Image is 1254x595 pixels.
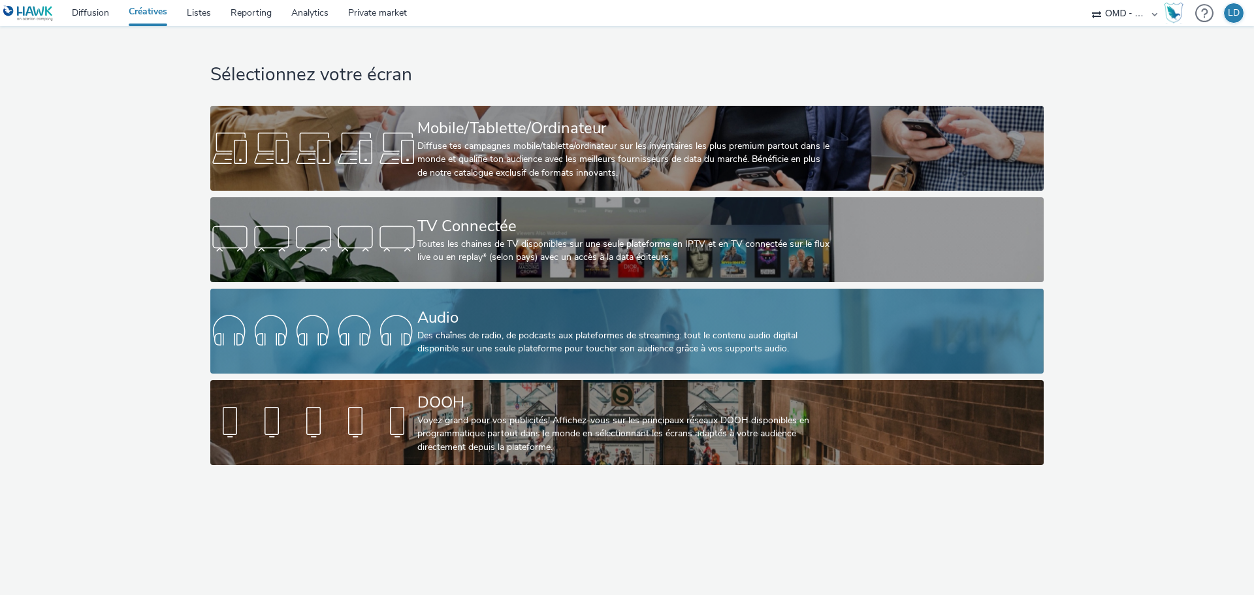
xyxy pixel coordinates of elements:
[417,306,831,329] div: Audio
[210,289,1043,374] a: AudioDes chaînes de radio, de podcasts aux plateformes de streaming: tout le contenu audio digita...
[417,215,831,238] div: TV Connectée
[417,414,831,454] div: Voyez grand pour vos publicités! Affichez-vous sur les principaux réseaux DOOH disponibles en pro...
[417,140,831,180] div: Diffuse tes campagnes mobile/tablette/ordinateur sur les inventaires les plus premium partout dan...
[210,380,1043,465] a: DOOHVoyez grand pour vos publicités! Affichez-vous sur les principaux réseaux DOOH disponibles en...
[1228,3,1240,23] div: LD
[210,63,1043,88] h1: Sélectionnez votre écran
[417,117,831,140] div: Mobile/Tablette/Ordinateur
[417,238,831,265] div: Toutes les chaines de TV disponibles sur une seule plateforme en IPTV et en TV connectée sur le f...
[417,329,831,356] div: Des chaînes de radio, de podcasts aux plateformes de streaming: tout le contenu audio digital dis...
[417,391,831,414] div: DOOH
[210,106,1043,191] a: Mobile/Tablette/OrdinateurDiffuse tes campagnes mobile/tablette/ordinateur sur les inventaires le...
[1164,3,1189,24] a: Hawk Academy
[1164,3,1183,24] img: Hawk Academy
[210,197,1043,282] a: TV ConnectéeToutes les chaines de TV disponibles sur une seule plateforme en IPTV et en TV connec...
[3,5,54,22] img: undefined Logo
